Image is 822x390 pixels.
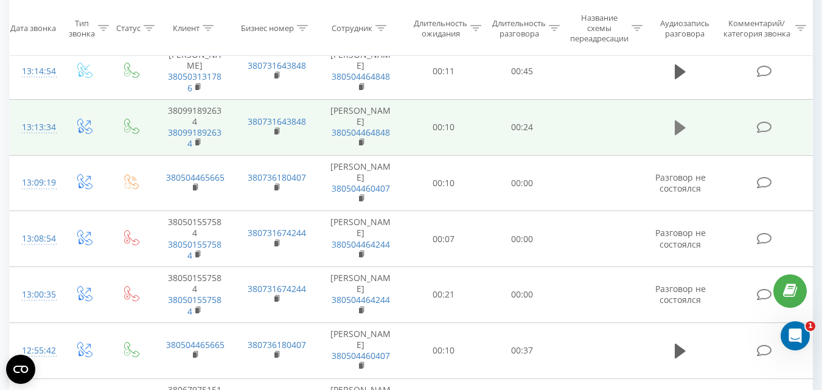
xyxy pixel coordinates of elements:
a: 380731643848 [248,116,306,127]
div: 13:08:54 [22,227,47,251]
td: 380501557584 [154,211,235,267]
a: 380504465665 [166,339,225,350]
td: [PERSON_NAME] [317,322,405,378]
span: 1 [806,321,815,331]
span: Разговор не состоялся [655,227,706,249]
a: 380731674244 [248,227,306,239]
div: 13:13:34 [22,116,47,139]
td: [PERSON_NAME] [317,155,405,211]
td: 00:00 [483,211,562,267]
a: 380504465665 [166,172,225,183]
a: 380504464848 [332,71,390,82]
td: [PERSON_NAME] [317,99,405,155]
td: 00:07 [405,211,483,267]
div: Дата звонка [10,23,56,33]
div: 13:00:35 [22,283,47,307]
div: Комментарий/категория звонка [721,18,792,38]
a: 380731643848 [248,60,306,71]
a: 380504460407 [332,183,390,194]
div: 13:14:54 [22,60,47,83]
a: 380504464848 [332,127,390,138]
td: 00:10 [405,322,483,378]
td: 00:45 [483,44,562,100]
a: 380991892634 [168,127,221,149]
a: 380731674244 [248,283,306,294]
td: 380501557584 [154,267,235,323]
td: 00:37 [483,322,562,378]
td: 380991892634 [154,99,235,155]
td: 00:00 [483,155,562,211]
div: Длительность разговора [492,18,546,38]
div: Сотрудник [332,23,372,33]
div: 12:55:42 [22,339,47,363]
div: 13:09:19 [22,171,47,195]
td: 00:11 [405,44,483,100]
div: Длительность ожидания [414,18,467,38]
td: 00:24 [483,99,562,155]
div: Название схемы переадресации [570,13,629,44]
td: 00:10 [405,99,483,155]
div: Бизнес номер [241,23,294,33]
td: [PERSON_NAME] [317,211,405,267]
div: Клиент [173,23,200,33]
a: 380504464244 [332,294,390,305]
td: 00:21 [405,267,483,323]
td: 00:10 [405,155,483,211]
td: [PERSON_NAME] [317,267,405,323]
button: Open CMP widget [6,355,35,384]
div: Статус [116,23,141,33]
a: 380501557584 [168,294,221,316]
iframe: Intercom live chat [781,321,810,350]
a: 380501557584 [168,239,221,261]
a: 380504464244 [332,239,390,250]
span: Разговор не состоялся [655,172,706,194]
a: 380503131786 [168,71,221,93]
td: [PERSON_NAME] [317,44,405,100]
div: Аудиозапись разговора [654,18,716,38]
div: Тип звонка [69,18,95,38]
span: Разговор не состоялся [655,283,706,305]
a: 380736180407 [248,172,306,183]
a: 380736180407 [248,339,306,350]
a: 380504460407 [332,350,390,361]
td: 00:00 [483,267,562,323]
td: [PERSON_NAME] [154,44,235,100]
